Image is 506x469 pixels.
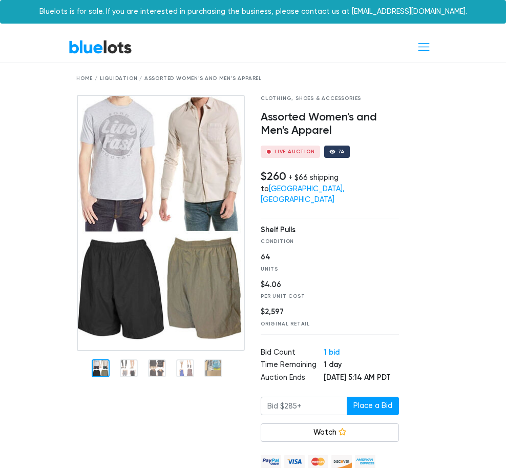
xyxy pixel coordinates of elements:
[261,307,386,318] div: $2,597
[261,279,386,291] div: $4.06
[261,293,386,300] div: Per Unit Cost
[331,455,352,468] img: discover-82be18ecfda2d062aad2762c1ca80e2d36a4073d45c9e0ffae68cd515fbd3d32.png
[261,423,399,442] a: Watch
[261,238,386,246] div: Condition
[261,347,324,360] td: Bid Count
[324,348,340,357] a: 1 bid
[261,173,345,205] div: + $66 shipping to
[261,266,386,273] div: Units
[284,455,305,468] img: visa-79caf175f036a155110d1892330093d4c38f53c55c9ec9e2c3a54a56571784bb.png
[261,111,399,137] h4: Assorted Women's and Men's Apparel
[261,455,281,468] img: paypal_credit-80455e56f6e1299e8d57f40c0dcee7b8cd4ae79b9eccbfc37e2480457ba36de9.png
[261,95,399,103] div: Clothing, Shoes & Accessories
[324,359,399,372] td: 1 day
[69,39,132,54] a: BlueLots
[324,372,399,385] td: [DATE] 5:14 AM PDT
[308,455,328,468] img: mastercard-42073d1d8d11d6635de4c079ffdb20a4f30a903dc55d1612383a1b395dd17f39.png
[261,252,386,263] div: 64
[355,455,375,468] img: american_express-ae2a9f97a040b4b41f6397f7637041a5861d5f99d0716c09922aba4e24c8547d.png
[261,320,386,328] div: Original Retail
[261,185,345,205] a: [GEOGRAPHIC_DATA], [GEOGRAPHIC_DATA]
[261,170,286,183] h4: $260
[261,397,347,415] input: Bid $285+
[261,372,324,385] td: Auction Ends
[77,95,244,351] img: a65d1ce2-2e3b-4ca0-9f9b-aeaec4eb6b41-1744404608.jpg
[76,75,430,83] div: Home / Liquidation / Assorted Women's and Men's Apparel
[410,37,437,56] button: Toggle navigation
[275,149,315,154] div: Live Auction
[261,225,386,236] div: Shelf Pulls
[347,397,399,415] button: Place a Bid
[261,359,324,372] td: Time Remaining
[338,149,345,154] div: 74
